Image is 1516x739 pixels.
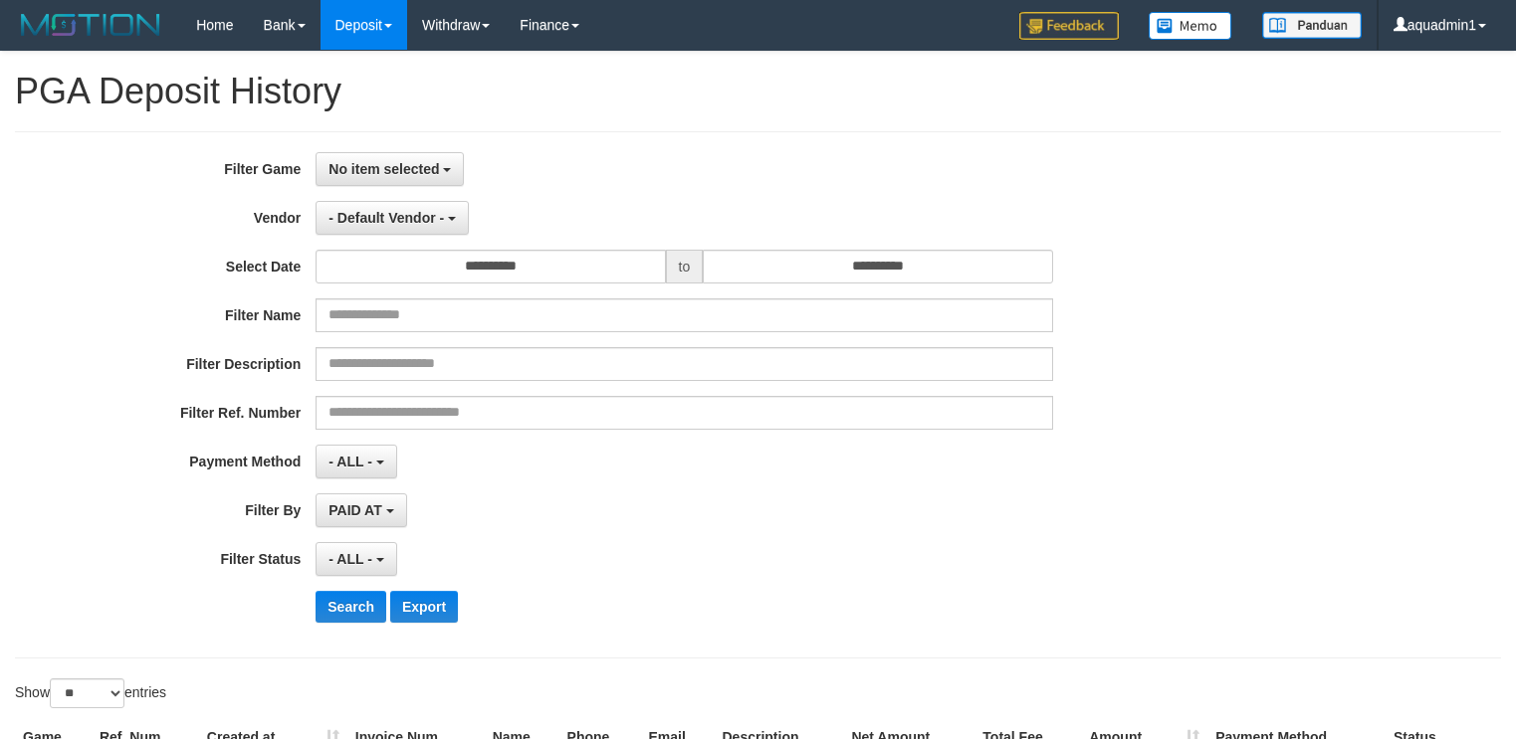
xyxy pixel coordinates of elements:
button: - ALL - [316,542,396,576]
span: PAID AT [328,502,381,518]
img: Button%20Memo.svg [1149,12,1232,40]
h1: PGA Deposit History [15,72,1501,111]
img: Feedback.jpg [1019,12,1119,40]
select: Showentries [50,678,124,708]
img: MOTION_logo.png [15,10,166,40]
button: PAID AT [316,493,406,527]
span: - ALL - [328,454,372,469]
span: to [666,250,704,283]
img: panduan.png [1262,12,1362,39]
span: - ALL - [328,551,372,567]
button: - ALL - [316,445,396,478]
button: - Default Vendor - [316,201,469,235]
button: Export [390,591,458,623]
button: No item selected [316,152,464,186]
span: No item selected [328,161,439,177]
label: Show entries [15,678,166,708]
span: - Default Vendor - [328,210,444,226]
button: Search [316,591,386,623]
